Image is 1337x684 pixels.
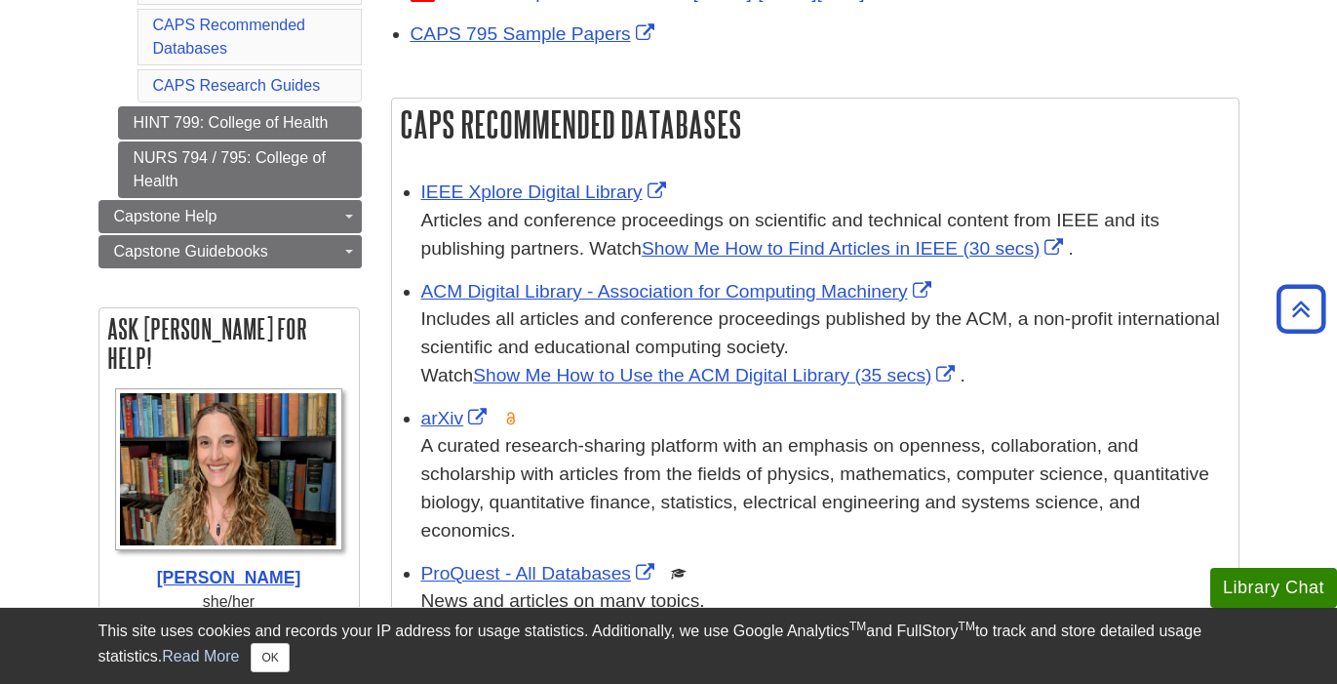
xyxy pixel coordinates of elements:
h2: Ask [PERSON_NAME] for Help! [99,308,359,379]
a: Back to Top [1270,296,1332,322]
img: Profile Photo [115,388,343,551]
p: Includes all articles and conference proceedings published by the ACM, a non-profit international... [421,305,1229,389]
span: Capstone Help [114,208,217,224]
button: Close [251,643,289,672]
img: Open Access [504,411,519,426]
a: Capstone Guidebooks [98,235,362,268]
a: Link opens in new window [421,181,671,202]
a: Profile Photo [PERSON_NAME] [109,388,349,591]
p: News and articles on many topics. [421,587,1229,616]
a: HINT 799: College of Health [118,106,362,140]
button: Library Chat [1210,568,1337,608]
sup: TM [849,620,866,633]
a: Capstone Help [98,200,362,233]
div: she/her [109,590,349,614]
a: Link opens in new window [473,365,960,385]
sup: TM [959,620,975,633]
a: Link opens in new window [411,23,659,44]
span: Capstone Guidebooks [114,243,268,260]
a: CAPS Recommended Databases [153,17,306,57]
div: [PERSON_NAME] [109,565,349,590]
a: Read More [162,648,239,664]
div: This site uses cookies and records your IP address for usage statistics. Additionally, we use Goo... [98,620,1239,672]
a: Link opens in new window [421,563,659,583]
a: CAPS Research Guides [153,77,321,94]
p: A curated research-sharing platform with an emphasis on openness, collaboration, and scholarship ... [421,432,1229,544]
p: Articles and conference proceedings on scientific and technical content from IEEE and its publish... [421,207,1229,263]
a: Link opens in new window [421,408,492,428]
h2: CAPS Recommended Databases [392,99,1239,150]
img: Scholarly or Peer Reviewed [671,566,687,582]
a: Link opens in new window [421,281,936,302]
a: NURS 794 / 795: College of Health [118,141,362,198]
a: Link opens in new window [642,238,1068,259]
